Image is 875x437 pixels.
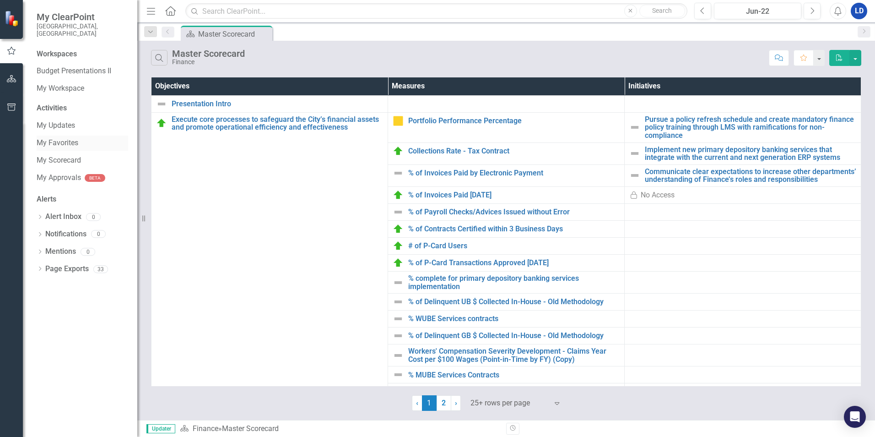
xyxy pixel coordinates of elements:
[45,246,76,257] a: Mentions
[37,138,128,148] a: My Favorites
[393,257,404,268] img: On Target
[222,424,279,433] div: Master Scorecard
[180,424,499,434] div: »
[629,148,640,159] img: Not Defined
[641,190,675,201] div: No Access
[408,298,620,306] a: % of Delinquent UB $ Collected In-House - Old Methodology
[393,146,404,157] img: On Target
[388,255,625,272] td: Double-Click to Edit Right Click for Context Menu
[172,49,245,59] div: Master Scorecard
[388,187,625,204] td: Double-Click to Edit Right Click for Context Menu
[408,332,620,340] a: % of Delinquent GB $ Collected In-House - Old Methodology
[185,3,687,19] input: Search ClearPoint...
[645,146,856,162] a: Implement new primary depository banking services that integrate with the current and next genera...
[146,424,175,433] span: Updater
[393,190,404,201] img: On Target
[714,3,801,19] button: Jun-22
[388,142,625,164] td: Double-Click to Edit Right Click for Context Menu
[393,115,404,126] img: Close to Target
[81,248,95,256] div: 0
[93,265,108,273] div: 33
[393,207,404,218] img: Not Defined
[388,204,625,221] td: Double-Click to Edit Right Click for Context Menu
[5,11,21,27] img: ClearPoint Strategy
[172,59,245,66] div: Finance
[393,277,404,288] img: Not Defined
[844,406,866,428] div: Open Intercom Messenger
[408,347,620,363] a: Workers' Compensation Severity Development - Claims Year Cost per $100 Wages (Point-in-Time by FY...
[37,103,128,114] div: Activities
[408,169,620,177] a: % of Invoices Paid by Electronic Payment
[652,7,672,14] span: Search
[45,212,81,222] a: Alert Inbox
[45,264,89,274] a: Page Exports
[639,5,685,17] button: Search
[37,66,128,76] a: Budget Presentations II
[388,238,625,255] td: Double-Click to Edit Right Click for Context Menu
[408,191,620,199] a: % of Invoices Paid [DATE]
[37,11,128,22] span: My ClearPoint
[37,194,128,205] div: Alerts
[45,229,86,240] a: Notifications
[393,168,404,179] img: Not Defined
[393,330,404,341] img: Not Defined
[393,240,404,251] img: On Target
[388,272,625,294] td: Double-Click to Edit Right Click for Context Menu
[625,142,861,164] td: Double-Click to Edit Right Click for Context Menu
[388,221,625,238] td: Double-Click to Edit Right Click for Context Menu
[156,98,167,109] img: Not Defined
[645,115,856,140] a: Pursue a policy refresh schedule and create mandatory finance policy training through LMS with ra...
[37,120,128,131] a: My Updates
[172,100,383,108] a: Presentation Intro
[393,224,404,235] img: On Target
[629,170,640,181] img: Not Defined
[37,22,128,38] small: [GEOGRAPHIC_DATA], [GEOGRAPHIC_DATA]
[645,168,856,184] a: Communicate clear expectations to increase other departments’ understanding of Finance’s roles an...
[408,274,620,290] a: % complete for primary depository banking services implementation
[91,230,106,238] div: 0
[37,173,81,183] a: My Approvals
[85,174,105,182] div: BETA
[388,366,625,383] td: Double-Click to Edit Right Click for Context Menu
[86,213,101,221] div: 0
[408,315,620,323] a: % WUBE Services contracts
[388,112,625,142] td: Double-Click to Edit Right Click for Context Menu
[408,208,620,216] a: % of Payroll Checks/Advices Issued without Error
[408,371,620,379] a: % MUBE Services Contracts
[388,383,625,405] td: Double-Click to Edit Right Click for Context Menu
[37,49,77,60] div: Workspaces
[851,3,867,19] button: LD
[393,296,404,307] img: Not Defined
[151,95,388,112] td: Double-Click to Edit Right Click for Context Menu
[388,164,625,186] td: Double-Click to Edit Right Click for Context Menu
[193,424,218,433] a: Finance
[156,118,167,129] img: On Target
[408,147,620,155] a: Collections Rate - Tax Contract
[625,112,861,142] td: Double-Click to Edit Right Click for Context Menu
[416,399,418,407] span: ‹
[717,6,798,17] div: Jun-22
[37,83,128,94] a: My Workspace
[393,369,404,380] img: Not Defined
[37,155,128,166] a: My Scorecard
[437,395,451,411] a: 2
[198,28,270,40] div: Master Scorecard
[408,225,620,233] a: % of Contracts Certified within 3 Business Days
[629,122,640,133] img: Not Defined
[388,328,625,344] td: Double-Click to Edit Right Click for Context Menu
[408,117,620,125] a: Portfolio Performance Percentage
[388,294,625,311] td: Double-Click to Edit Right Click for Context Menu
[625,164,861,186] td: Double-Click to Edit Right Click for Context Menu
[393,350,404,361] img: Not Defined
[455,399,457,407] span: ›
[388,311,625,328] td: Double-Click to Edit Right Click for Context Menu
[388,344,625,366] td: Double-Click to Edit Right Click for Context Menu
[172,115,383,131] a: Execute core processes to safeguard the City’s financial assets and promote operational efficienc...
[422,395,437,411] span: 1
[393,313,404,324] img: Not Defined
[408,242,620,250] a: # of P-Card Users
[408,259,620,267] a: % of P-Card Transactions Approved [DATE]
